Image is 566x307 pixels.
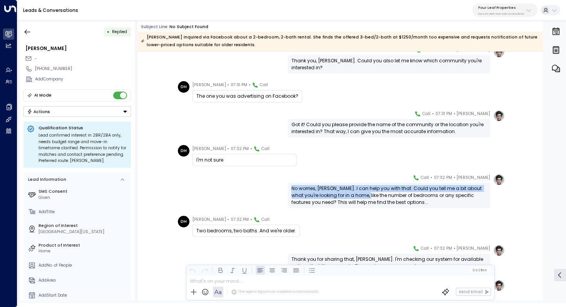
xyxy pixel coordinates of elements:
[291,121,487,135] div: Got it! Could you please provide the name of the community or the location you're interested in? ...
[231,145,249,153] span: 07:32 PM
[169,24,208,30] div: No subject found
[435,110,452,118] span: 07:31 PM
[261,216,270,224] span: Call
[196,227,296,234] div: Two bedrooms, two baths. And we're older.
[39,262,129,269] div: AddNo. of People
[141,33,539,49] div: [PERSON_NAME] inquired via Facebook about a 2-bedroom, 2-bath rental. She finds the offered 3-bed...
[39,195,129,201] div: Given
[200,265,209,275] button: Redo
[493,110,505,122] img: profile-logo.png
[39,277,129,284] div: AddArea
[434,245,452,252] span: 07:32 PM
[23,7,78,13] a: Leads & Conversations
[23,106,131,117] button: Actions
[39,229,129,235] div: [GEOGRAPHIC_DATA][US_STATE]
[231,289,318,295] div: The agent signature is added automatically
[493,46,505,58] img: profile-logo.png
[432,110,434,118] span: •
[39,209,129,215] div: AddTitle
[193,145,226,153] span: [PERSON_NAME]
[478,12,524,15] p: 34e1cd17-0f68-49af-bd32-3c48ce8611d1
[260,81,268,89] span: Call
[227,81,229,89] span: •
[231,81,247,89] span: 07:31 PM
[26,177,66,183] div: Lead Information
[478,268,479,272] span: |
[493,174,505,185] img: profile-logo.png
[493,245,505,256] img: profile-logo.png
[141,24,169,30] span: Subject Line:
[178,216,189,227] div: DH
[422,110,430,118] span: Call
[454,110,455,118] span: •
[291,256,487,270] div: Thank you for sharing that, [PERSON_NAME]. I'm checking our system for available options that fit...
[23,106,131,117] div: Button group with a nested menu
[478,5,524,10] p: Four Leaf Properties
[39,189,129,195] label: SMS Consent
[35,66,131,72] div: [PHONE_NUMBER]
[39,248,129,254] div: Home
[250,145,252,153] span: •
[231,216,249,224] span: 07:32 PM
[472,3,538,17] button: Four Leaf Properties34e1cd17-0f68-49af-bd32-3c48ce8611d1
[430,174,432,182] span: •
[107,27,110,37] div: •
[196,93,298,100] div: The one you was advertising on Facebook?
[178,81,189,93] div: DH
[193,81,226,89] span: [PERSON_NAME]
[39,242,129,249] label: Product of Interest
[457,174,490,182] span: [PERSON_NAME]
[196,157,293,164] div: I'm not sure
[188,265,197,275] button: Undo
[250,216,252,224] span: •
[178,145,189,157] div: DH
[227,216,229,224] span: •
[249,81,251,89] span: •
[470,267,489,273] button: Cc|Bcc
[193,216,226,224] span: [PERSON_NAME]
[112,29,127,35] span: Replied
[39,132,127,164] div: Lead confirmed interest in 2BR/2BA only, needs budget range and move-in timeframe clarified. Perm...
[430,245,432,252] span: •
[472,268,487,272] span: Cc Bcc
[421,245,429,252] span: Call
[34,92,52,99] div: AI Mode
[454,174,455,182] span: •
[457,245,490,252] span: [PERSON_NAME]
[227,145,229,153] span: •
[493,280,505,291] img: profile-logo.png
[261,145,270,153] span: Call
[434,174,452,182] span: 07:32 PM
[421,174,429,182] span: Call
[27,109,50,114] div: Actions
[25,45,131,52] div: [PERSON_NAME]
[291,57,487,71] div: Thank you, [PERSON_NAME]. Could you also let me know which community you're interested in?
[291,185,487,206] div: No worries, [PERSON_NAME]. I can help you with that. Could you tell me a bit about what you're lo...
[39,292,129,299] div: AddStart Date
[35,56,37,62] span: -
[454,245,455,252] span: •
[35,76,131,82] div: AddCompany
[457,110,490,118] span: [PERSON_NAME]
[39,223,129,229] label: Region of Interest
[39,125,127,131] p: Qualification Status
